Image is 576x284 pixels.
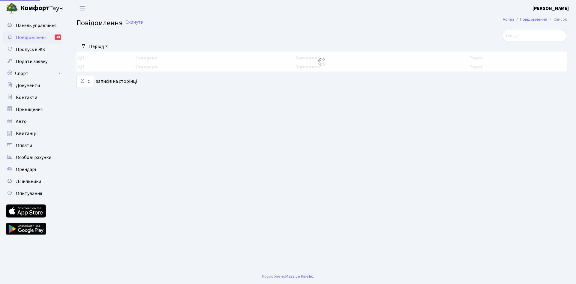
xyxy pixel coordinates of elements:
[3,103,63,115] a: Приміщення
[3,115,63,127] a: Авто
[3,91,63,103] a: Контакти
[16,94,37,101] span: Контакти
[76,76,137,87] label: записів на сторінці
[16,34,46,41] span: Повідомлення
[502,30,567,41] input: Пошук...
[3,19,63,31] a: Панель управління
[532,5,569,12] a: [PERSON_NAME]
[76,18,123,28] span: Повідомлення
[16,22,56,29] span: Панель управління
[262,273,314,280] div: Розроблено .
[285,273,313,280] a: Massive Kinetic
[16,142,32,149] span: Оплати
[3,127,63,139] a: Квитанції
[125,19,143,25] a: Скинути
[3,31,63,43] a: Повідомлення14
[3,67,63,79] a: Спорт
[20,3,63,13] span: Таун
[6,2,18,14] img: logo.png
[75,3,90,13] button: Переключити навігацію
[3,79,63,91] a: Документи
[16,166,36,173] span: Орендарі
[16,46,45,53] span: Пропуск в ЖК
[87,41,110,52] a: Період
[16,154,51,161] span: Особові рахунки
[20,3,49,13] b: Комфорт
[3,163,63,175] a: Орендарі
[16,178,41,185] span: Лічильники
[317,57,327,67] img: Обробка...
[76,76,94,87] select: записів на сторінці
[3,139,63,151] a: Оплати
[16,82,40,89] span: Документи
[3,151,63,163] a: Особові рахунки
[494,13,576,26] nav: breadcrumb
[3,175,63,187] a: Лічильники
[16,190,42,197] span: Опитування
[16,58,47,65] span: Подати заявку
[3,43,63,55] a: Пропуск в ЖК
[547,16,567,23] li: Список
[16,118,27,125] span: Авто
[3,55,63,67] a: Подати заявку
[520,16,547,22] a: Повідомлення
[16,106,43,113] span: Приміщення
[503,16,514,22] a: Admin
[16,130,38,137] span: Квитанції
[55,34,61,40] div: 14
[3,187,63,199] a: Опитування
